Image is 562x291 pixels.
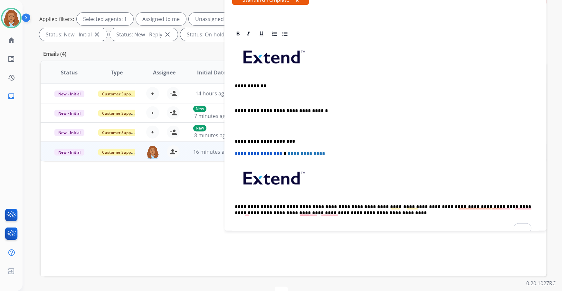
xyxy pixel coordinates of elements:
[169,90,177,97] mat-icon: person_add
[233,29,243,39] div: Bold
[110,28,178,41] div: Status: New - Reply
[54,129,84,136] span: New - Initial
[146,106,159,119] button: +
[146,126,159,139] button: +
[54,110,84,117] span: New - Initial
[193,125,206,131] p: New
[197,69,226,76] span: Initial Date
[98,91,140,97] span: Customer Support
[146,87,159,100] button: +
[153,69,176,76] span: Assignee
[111,69,123,76] span: Type
[54,149,84,156] span: New - Initial
[151,128,154,136] span: +
[194,112,229,120] span: 7 minutes ago
[7,55,15,63] mat-icon: list_alt
[146,145,159,159] img: agent-avatar
[169,148,177,156] mat-icon: person_remove
[2,9,20,27] img: avatar
[193,106,206,112] p: New
[280,29,290,39] div: Bullet List
[151,90,154,97] span: +
[41,50,69,58] p: Emails (4)
[257,29,266,39] div: Underline
[7,36,15,44] mat-icon: home
[98,110,140,117] span: Customer Support
[77,13,133,25] div: Selected agents: 1
[7,92,15,100] mat-icon: inbox
[189,13,230,25] div: Unassigned
[98,149,140,156] span: Customer Support
[169,128,177,136] mat-icon: person_add
[98,129,140,136] span: Customer Support
[243,29,253,39] div: Italic
[270,29,280,39] div: Ordered List
[169,109,177,117] mat-icon: person_add
[93,31,101,38] mat-icon: close
[151,109,154,117] span: +
[194,132,229,139] span: 8 minutes ago
[39,15,74,23] p: Applied filters:
[7,74,15,82] mat-icon: history
[136,13,186,25] div: Assigned to me
[61,69,78,76] span: Status
[39,28,107,41] div: Status: New - Initial
[232,40,539,237] div: To enrich screen reader interactions, please activate Accessibility in Grammarly extension settings
[180,28,264,41] div: Status: On-hold – Internal
[195,90,227,97] span: 14 hours ago
[54,91,84,97] span: New - Initial
[526,279,556,287] p: 0.20.1027RC
[193,148,231,155] span: 16 minutes ago
[164,31,171,38] mat-icon: close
